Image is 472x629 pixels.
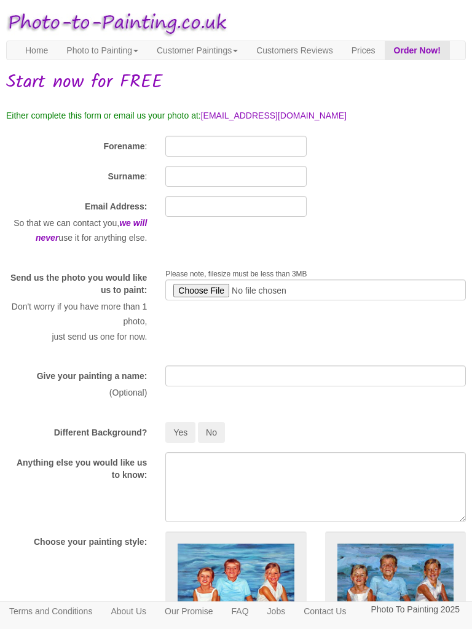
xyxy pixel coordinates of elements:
a: Customers Reviews [247,41,342,60]
label: Different Background? [54,426,147,439]
label: Surname [108,170,145,182]
button: Yes [165,422,195,443]
label: Forename [104,140,145,152]
a: Prices [342,41,385,60]
span: Either complete this form or email us your photo at: [6,111,201,120]
a: Home [16,41,57,60]
p: Photo To Painting 2025 [371,602,460,617]
a: Order Now! [385,41,450,60]
a: FAQ [222,602,258,620]
label: Anything else you would like us to know: [6,456,147,481]
a: About Us [101,602,155,620]
a: [EMAIL_ADDRESS][DOMAIN_NAME] [201,111,347,120]
a: Customer Paintings [147,41,247,60]
a: Contact Us [294,602,355,620]
button: No [198,422,225,443]
p: Don't worry if you have more than 1 photo, just send us one for now. [6,299,147,345]
a: Our Promise [155,602,222,620]
label: Choose your painting style: [34,536,147,548]
p: (Optional) [6,385,147,400]
label: Send us the photo you would like us to paint: [6,272,147,296]
label: Email Address: [85,200,147,213]
label: Give your painting a name: [37,370,147,382]
a: Photo to Painting [57,41,147,60]
span: Please note, filesize must be less than 3MB [165,270,307,278]
a: Jobs [258,602,295,620]
h1: Start now for FREE [6,72,466,93]
p: So that we can contact you, use it for anything else. [6,216,147,246]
